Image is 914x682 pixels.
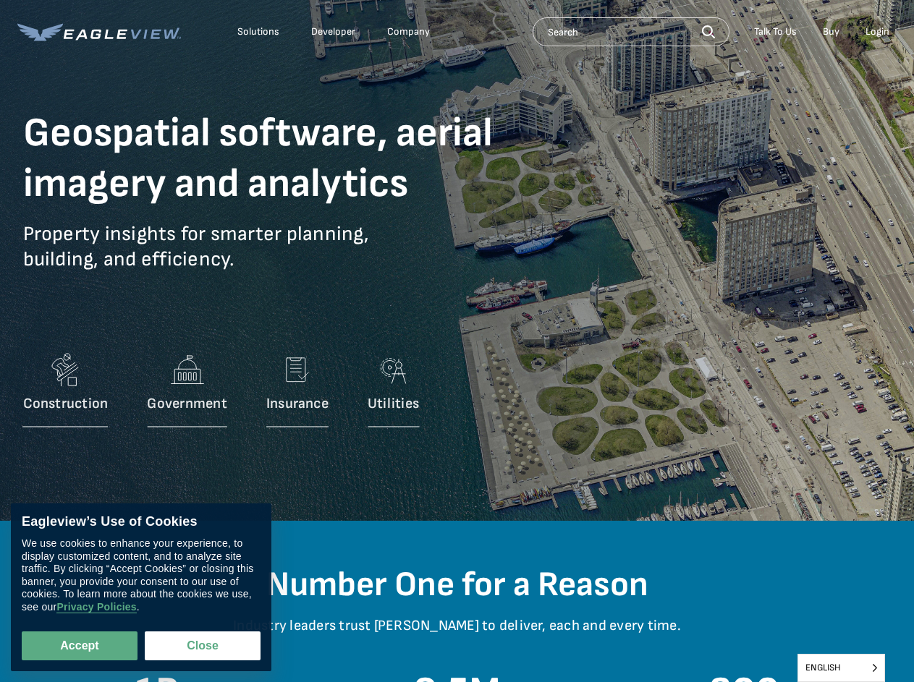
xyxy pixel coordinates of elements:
div: Solutions [237,25,279,38]
button: Accept [22,631,137,660]
p: Utilities [368,395,419,413]
a: Buy [823,25,839,38]
button: Close [145,631,261,660]
a: Insurance [266,348,329,435]
div: Talk To Us [754,25,797,38]
h2: Number One for a Reason [34,564,881,606]
div: Company [387,25,430,38]
p: Insurance [266,395,329,413]
p: Government [147,395,227,413]
aside: Language selected: English [797,654,885,682]
p: Construction [23,395,109,413]
div: Login [866,25,889,38]
div: We use cookies to enhance your experience, to display customized content, and to analyze site tra... [22,537,261,613]
input: Search [533,17,729,46]
div: Eagleview’s Use of Cookies [22,514,261,530]
h1: Geospatial software, aerial imagery and analytics [23,108,544,210]
a: Government [147,348,227,435]
span: English [798,655,884,681]
a: Construction [23,348,109,435]
a: Developer [311,25,355,38]
a: Privacy Policies [56,601,136,613]
p: Property insights for smarter planning, building, and efficiency. [23,221,544,294]
p: Industry leaders trust [PERSON_NAME] to deliver, each and every time. [34,617,881,657]
a: Utilities [368,348,419,435]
